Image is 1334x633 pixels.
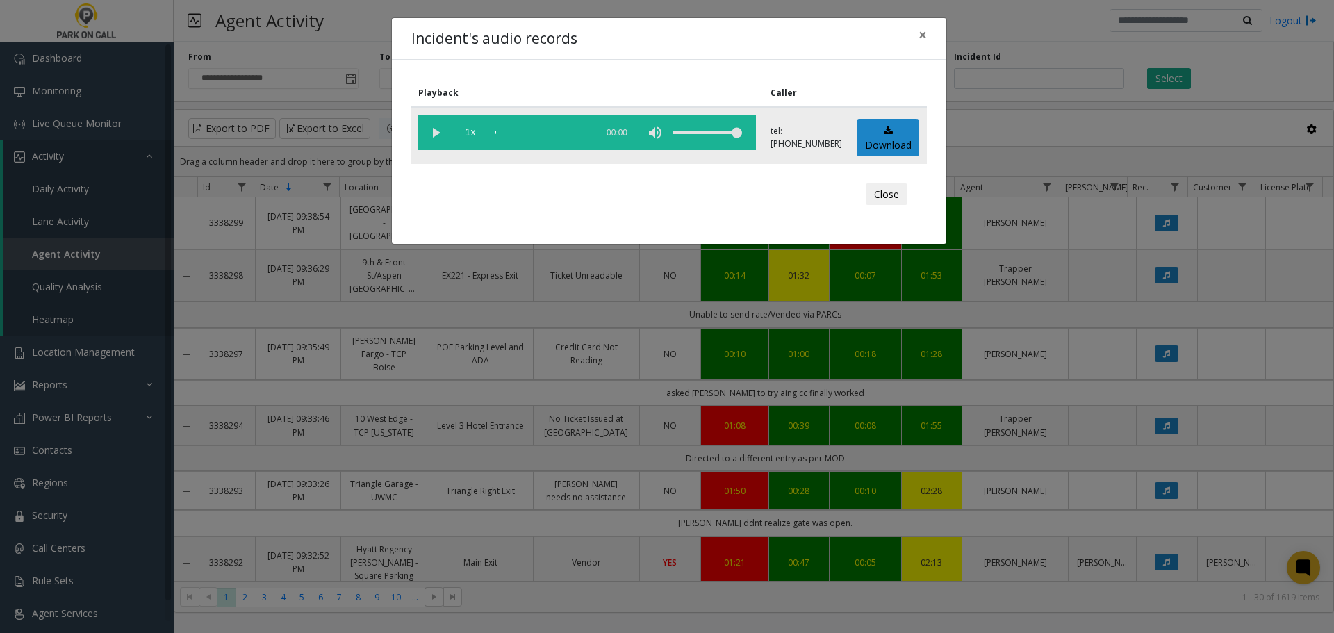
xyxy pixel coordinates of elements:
[866,183,907,206] button: Close
[771,125,842,150] p: tel:[PHONE_NUMBER]
[673,115,742,150] div: volume level
[857,119,919,157] a: Download
[495,115,589,150] div: scrub bar
[764,79,850,107] th: Caller
[453,115,488,150] span: playback speed button
[919,25,927,44] span: ×
[909,18,937,52] button: Close
[411,28,577,50] h4: Incident's audio records
[411,79,764,107] th: Playback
